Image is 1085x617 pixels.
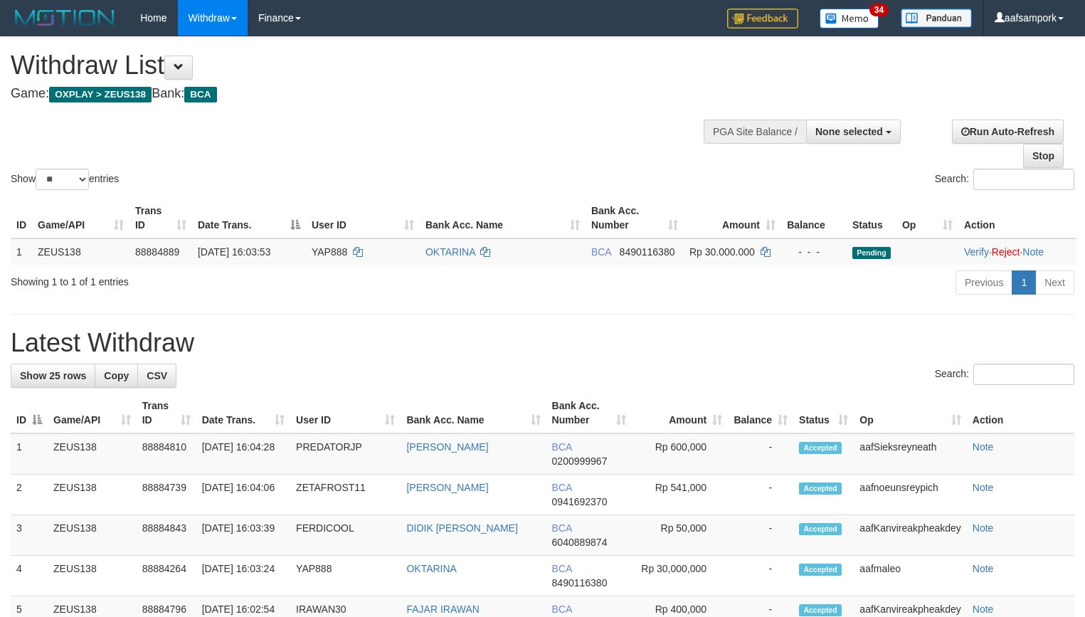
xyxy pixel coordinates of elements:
[290,475,401,515] td: ZETAFROST11
[11,7,119,28] img: MOTION_logo.png
[896,198,958,238] th: Op: activate to sort column ascending
[11,515,48,556] td: 3
[48,475,137,515] td: ZEUS138
[935,169,1074,190] label: Search:
[137,393,196,433] th: Trans ID: activate to sort column ascending
[137,556,196,596] td: 88884264
[36,169,89,190] select: Showentries
[799,442,842,454] span: Accepted
[1035,270,1074,295] a: Next
[973,603,994,615] a: Note
[48,393,137,433] th: Game/API: activate to sort column ascending
[973,364,1074,385] input: Search:
[11,433,48,475] td: 1
[684,198,781,238] th: Amount: activate to sort column ascending
[854,515,966,556] td: aafKanvireakpheakdey
[854,556,966,596] td: aafmaleo
[48,515,137,556] td: ZEUS138
[806,120,901,144] button: None selected
[32,238,129,265] td: ZEUS138
[552,522,572,534] span: BCA
[11,51,709,80] h1: Withdraw List
[973,169,1074,190] input: Search:
[552,577,608,589] span: Copy 8490116380 to clipboard
[552,441,572,453] span: BCA
[632,515,728,556] td: Rp 50,000
[689,246,755,258] span: Rp 30.000.000
[799,482,842,495] span: Accepted
[11,329,1074,357] h1: Latest Withdraw
[196,556,290,596] td: [DATE] 16:03:24
[901,9,972,28] img: panduan.png
[847,198,896,238] th: Status
[632,475,728,515] td: Rp 541,000
[546,393,633,433] th: Bank Acc. Number: activate to sort column ascending
[135,246,179,258] span: 88884889
[973,563,994,574] a: Note
[728,515,793,556] td: -
[137,475,196,515] td: 88884739
[728,556,793,596] td: -
[406,603,479,615] a: FAJAR IRAWAN
[49,87,152,102] span: OXPLAY > ZEUS138
[11,198,32,238] th: ID
[552,563,572,574] span: BCA
[95,364,138,388] a: Copy
[48,556,137,596] td: ZEUS138
[137,364,176,388] a: CSV
[620,246,675,258] span: Copy 8490116380 to clipboard
[799,523,842,535] span: Accepted
[956,270,1012,295] a: Previous
[147,370,167,381] span: CSV
[973,482,994,493] a: Note
[11,238,32,265] td: 1
[11,364,95,388] a: Show 25 rows
[793,393,854,433] th: Status: activate to sort column ascending
[967,393,1074,433] th: Action
[799,604,842,616] span: Accepted
[958,238,1076,265] td: · ·
[973,441,994,453] a: Note
[406,522,517,534] a: DIDIK [PERSON_NAME]
[32,198,129,238] th: Game/API: activate to sort column ascending
[406,441,488,453] a: [PERSON_NAME]
[20,370,86,381] span: Show 25 rows
[728,393,793,433] th: Balance: activate to sort column ascending
[1023,144,1064,168] a: Stop
[820,9,879,28] img: Button%20Memo.svg
[312,246,347,258] span: YAP888
[854,433,966,475] td: aafSieksreyneath
[11,87,709,101] h4: Game: Bank:
[184,87,216,102] span: BCA
[591,246,611,258] span: BCA
[420,198,586,238] th: Bank Acc. Name: activate to sort column ascending
[290,393,401,433] th: User ID: activate to sort column ascending
[192,198,306,238] th: Date Trans.: activate to sort column descending
[854,393,966,433] th: Op: activate to sort column ascending
[1022,246,1044,258] a: Note
[952,120,1064,144] a: Run Auto-Refresh
[815,126,883,137] span: None selected
[104,370,129,381] span: Copy
[401,393,546,433] th: Bank Acc. Name: activate to sort column ascending
[48,433,137,475] td: ZEUS138
[869,4,889,16] span: 34
[704,120,806,144] div: PGA Site Balance /
[425,246,475,258] a: OKTARINA
[586,198,684,238] th: Bank Acc. Number: activate to sort column ascending
[935,364,1074,385] label: Search:
[992,246,1020,258] a: Reject
[198,246,270,258] span: [DATE] 16:03:53
[727,9,798,28] img: Feedback.jpg
[137,515,196,556] td: 88884843
[196,475,290,515] td: [DATE] 16:04:06
[552,496,608,507] span: Copy 0941692370 to clipboard
[781,198,847,238] th: Balance
[196,515,290,556] td: [DATE] 16:03:39
[552,603,572,615] span: BCA
[290,433,401,475] td: PREDATORJP
[552,482,572,493] span: BCA
[632,556,728,596] td: Rp 30,000,000
[306,198,420,238] th: User ID: activate to sort column ascending
[137,433,196,475] td: 88884810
